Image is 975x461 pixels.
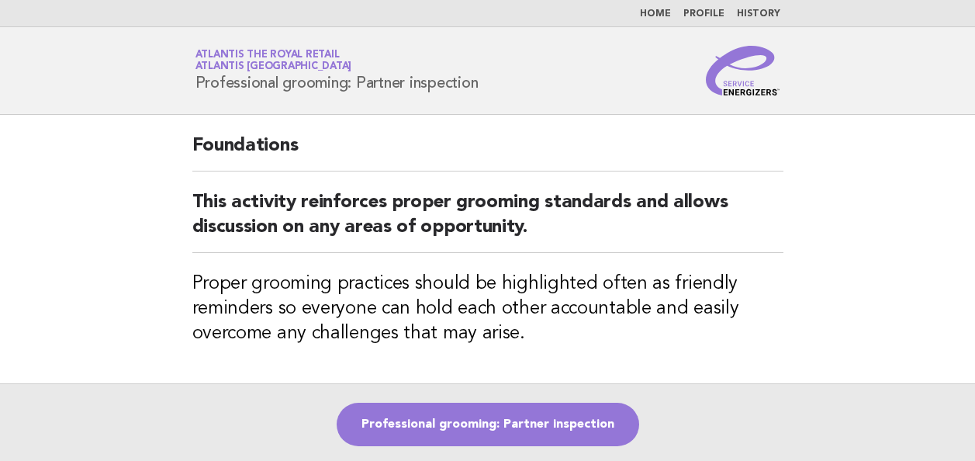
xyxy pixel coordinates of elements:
h3: Proper grooming practices should be highlighted often as friendly reminders so everyone can hold ... [192,272,783,346]
a: Atlantis The Royal RetailAtlantis [GEOGRAPHIC_DATA] [195,50,352,71]
a: Home [640,9,671,19]
h2: Foundations [192,133,783,172]
a: Professional grooming: Partner inspection [337,403,639,446]
img: Service Energizers [706,46,780,95]
a: Profile [683,9,724,19]
h1: Professional grooming: Partner inspection [195,50,479,91]
a: History [737,9,780,19]
span: Atlantis [GEOGRAPHIC_DATA] [195,62,352,72]
h2: This activity reinforces proper grooming standards and allows discussion on any areas of opportun... [192,190,783,253]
